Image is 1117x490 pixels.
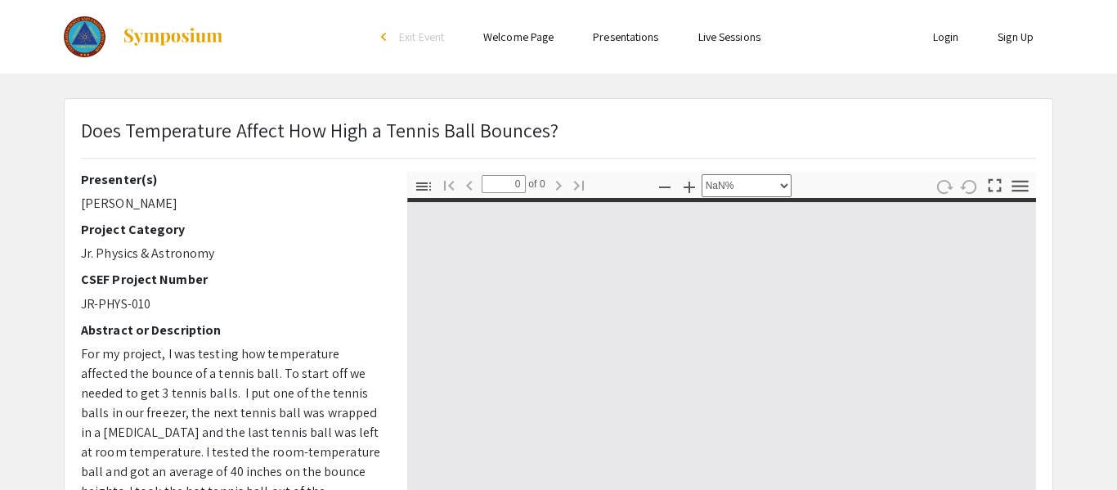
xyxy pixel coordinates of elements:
button: Zoom In [675,174,703,198]
span: Exit Event [399,29,444,44]
span: of 0 [526,175,545,193]
img: The 2023 Colorado Science & Engineering Fair [64,16,105,57]
a: Live Sessions [698,29,760,44]
a: Presentations [593,29,658,44]
a: Login [933,29,959,44]
h2: Abstract or Description [81,322,383,338]
button: Zoom Out [651,174,679,198]
button: Rotate Counterclockwise [956,174,984,198]
h2: Presenter(s) [81,172,383,187]
button: Rotate Clockwise [931,174,958,198]
p: JR-PHYS-010 [81,294,383,314]
h2: Project Category [81,222,383,237]
img: Symposium by ForagerOne [122,27,224,47]
button: Go to Last Page [565,173,593,196]
button: Go to First Page [435,173,463,196]
h2: CSEF Project Number [81,272,383,287]
p: Does Temperature Affect How High a Tennis Ball Bounces? [81,115,559,145]
p: [PERSON_NAME] [81,194,383,214]
button: Switch to Presentation Mode [981,172,1009,196]
select: Zoom [702,174,792,197]
button: Next Page [545,173,572,196]
a: Sign Up [998,29,1034,44]
div: arrow_back_ios [381,32,391,42]
button: Toggle Sidebar [410,174,437,198]
a: The 2023 Colorado Science & Engineering Fair [64,16,224,57]
button: Previous Page [455,173,483,196]
p: Jr. Physics & Astronomy [81,244,383,263]
input: Page [482,175,526,193]
a: Welcome Page [483,29,554,44]
button: Tools [1007,174,1034,198]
